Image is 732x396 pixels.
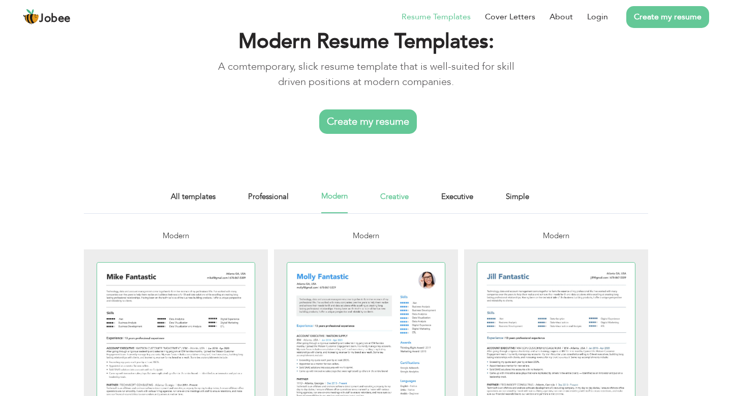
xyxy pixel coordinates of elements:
a: Create my resume [319,109,417,134]
a: Creative [380,190,409,213]
a: About [550,11,573,23]
span: Modern [163,231,189,241]
a: All templates [171,190,216,213]
a: Cover Letters [485,11,535,23]
a: Jobee [23,9,71,25]
a: Resume Templates [402,11,471,23]
img: jobee.io [23,9,39,25]
a: Executive [441,190,473,213]
a: Modern [321,190,348,213]
p: A comtemporary, slick resume template that is well-suited for skill driven positions at modern co... [207,59,525,90]
h1: Modern Resume Templates: [207,29,525,55]
span: Modern [353,231,379,241]
a: Create my resume [626,6,709,28]
span: Modern [543,231,569,241]
a: Professional [248,190,289,213]
a: Simple [506,190,529,213]
span: Jobee [39,13,71,24]
a: Login [587,11,608,23]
